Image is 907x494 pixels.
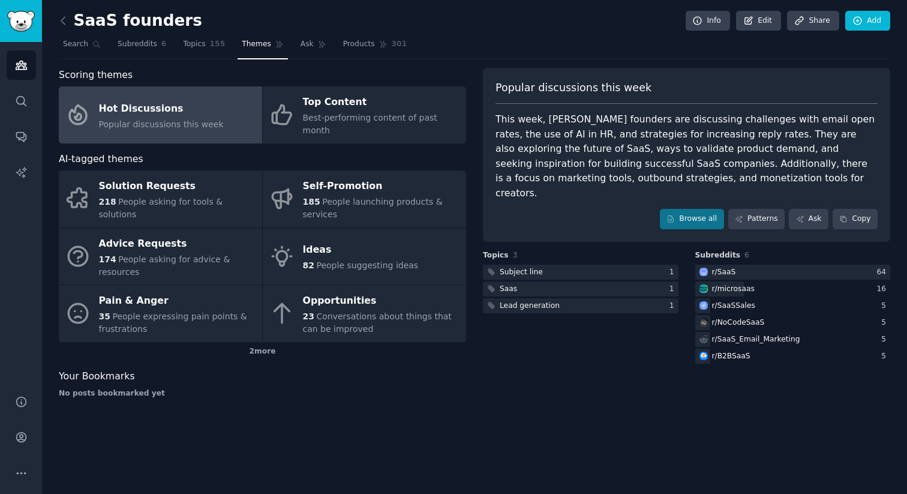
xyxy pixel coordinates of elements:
img: GummySearch logo [7,11,35,32]
img: NoCodeSaaS [699,318,708,327]
a: Browse all [660,209,724,229]
span: 155 [210,39,226,50]
span: Themes [242,39,271,50]
span: People asking for tools & solutions [99,197,223,219]
a: Saas1 [483,282,678,297]
div: 2 more [59,342,466,361]
div: r/ SaaSSales [712,301,755,312]
img: B2BSaaS [699,352,708,360]
span: 23 [303,312,314,321]
span: Ask [301,39,314,50]
a: microsaasr/microsaas16 [695,282,891,297]
span: Best-performing content of past month [303,113,437,135]
a: Lead generation1 [483,298,678,313]
span: Products [343,39,375,50]
a: r/SaaS_Email_Marketing5 [695,332,891,347]
span: 6 [161,39,167,50]
div: r/ microsaas [712,284,755,295]
div: Advice Requests [99,234,256,253]
div: 5 [881,334,890,345]
div: Self-Promotion [303,177,460,196]
span: 218 [99,197,116,206]
span: 35 [99,312,110,321]
a: Subreddits6 [113,35,170,59]
img: microsaas [699,285,708,293]
a: Info [686,11,730,31]
a: Products301 [339,35,411,59]
div: Lead generation [500,301,560,312]
div: Hot Discussions [99,99,224,118]
div: 5 [881,351,890,362]
a: Ask [296,35,331,59]
button: Copy [833,209,878,229]
div: 5 [881,318,890,328]
span: People launching products & services [303,197,443,219]
a: Ideas82People suggesting ideas [263,228,466,285]
span: People suggesting ideas [316,261,418,270]
div: Solution Requests [99,177,256,196]
span: Subreddits [118,39,157,50]
h2: SaaS founders [59,11,202,31]
span: 3 [513,251,518,259]
a: Top ContentBest-performing content of past month [263,86,466,143]
a: SaaSr/SaaS64 [695,265,891,280]
span: 185 [303,197,320,206]
div: Pain & Anger [99,292,256,311]
div: Subject line [500,267,543,278]
a: Search [59,35,105,59]
a: Themes [238,35,288,59]
a: Ask [789,209,828,229]
span: 82 [303,261,314,270]
div: 16 [876,284,890,295]
span: Search [63,39,88,50]
img: SaaS [699,268,708,276]
span: Popular discussions this week [495,80,651,95]
a: B2BSaaSr/B2BSaaS5 [695,349,891,364]
div: 5 [881,301,890,312]
div: This week, [PERSON_NAME] founders are discussing challenges with email open rates, the use of AI ... [495,112,878,200]
a: Hot DiscussionsPopular discussions this week [59,86,262,143]
div: 64 [876,267,890,278]
span: AI-tagged themes [59,152,143,167]
div: 1 [669,267,678,278]
a: Topics155 [179,35,229,59]
span: Topics [483,250,509,261]
span: Your Bookmarks [59,369,135,384]
div: No posts bookmarked yet [59,388,466,399]
span: Scoring themes [59,68,133,83]
span: 6 [744,251,749,259]
div: 1 [669,301,678,312]
a: Opportunities23Conversations about things that can be improved [263,285,466,342]
span: Conversations about things that can be improved [303,312,452,334]
a: Add [845,11,890,31]
div: 1 [669,284,678,295]
div: Ideas [303,241,419,260]
span: 301 [392,39,407,50]
a: Patterns [728,209,785,229]
span: People asking for advice & resources [99,255,230,277]
a: Self-Promotion185People launching products & services [263,170,466,227]
img: SaaSSales [699,301,708,310]
div: Saas [500,284,517,295]
div: r/ SaaS_Email_Marketing [712,334,800,345]
span: 174 [99,255,116,264]
a: Subject line1 [483,265,678,280]
span: People expressing pain points & frustrations [99,312,247,334]
span: Topics [183,39,205,50]
a: Pain & Anger35People expressing pain points & frustrations [59,285,262,342]
div: r/ NoCodeSaaS [712,318,765,328]
a: NoCodeSaaSr/NoCodeSaaS5 [695,315,891,330]
a: Share [787,11,839,31]
div: Opportunities [303,292,460,311]
div: r/ B2BSaaS [712,351,750,362]
a: Edit [736,11,781,31]
a: Solution Requests218People asking for tools & solutions [59,170,262,227]
span: Subreddits [695,250,741,261]
div: r/ SaaS [712,267,736,278]
span: Popular discussions this week [99,119,224,129]
div: Top Content [303,93,460,112]
a: SaaSSalesr/SaaSSales5 [695,298,891,313]
a: Advice Requests174People asking for advice & resources [59,228,262,285]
